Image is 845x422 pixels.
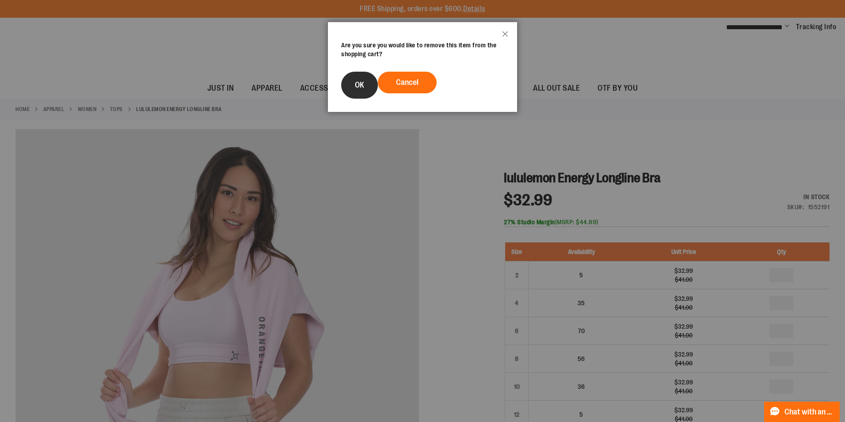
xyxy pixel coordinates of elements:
[341,41,504,58] div: Are you sure you would like to remove this item from the shopping cart?
[764,402,840,422] button: Chat with an Expert
[378,72,437,93] button: Cancel
[341,72,378,99] button: OK
[355,81,364,89] span: OK
[784,408,834,416] span: Chat with an Expert
[396,78,419,87] span: Cancel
